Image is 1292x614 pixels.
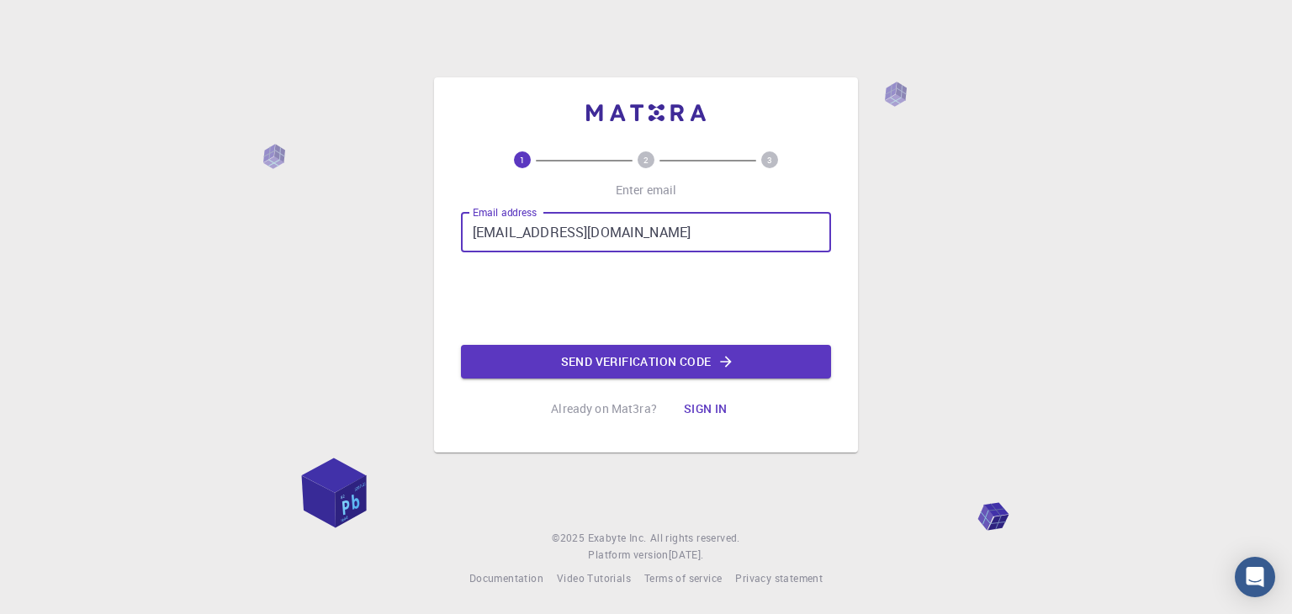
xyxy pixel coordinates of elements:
[669,547,704,564] a: [DATE].
[469,570,543,587] a: Documentation
[588,530,647,547] a: Exabyte Inc.
[669,548,704,561] span: [DATE] .
[461,345,831,378] button: Send verification code
[643,154,649,166] text: 2
[557,571,631,585] span: Video Tutorials
[518,266,774,331] iframe: reCAPTCHA
[557,570,631,587] a: Video Tutorials
[551,400,657,417] p: Already on Mat3ra?
[473,205,537,220] label: Email address
[767,154,772,166] text: 3
[469,571,543,585] span: Documentation
[588,531,647,544] span: Exabyte Inc.
[588,547,668,564] span: Platform version
[644,571,722,585] span: Terms of service
[616,182,677,198] p: Enter email
[520,154,525,166] text: 1
[735,571,823,585] span: Privacy statement
[552,530,587,547] span: © 2025
[1235,557,1275,597] div: Open Intercom Messenger
[670,392,741,426] button: Sign in
[735,570,823,587] a: Privacy statement
[650,530,740,547] span: All rights reserved.
[644,570,722,587] a: Terms of service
